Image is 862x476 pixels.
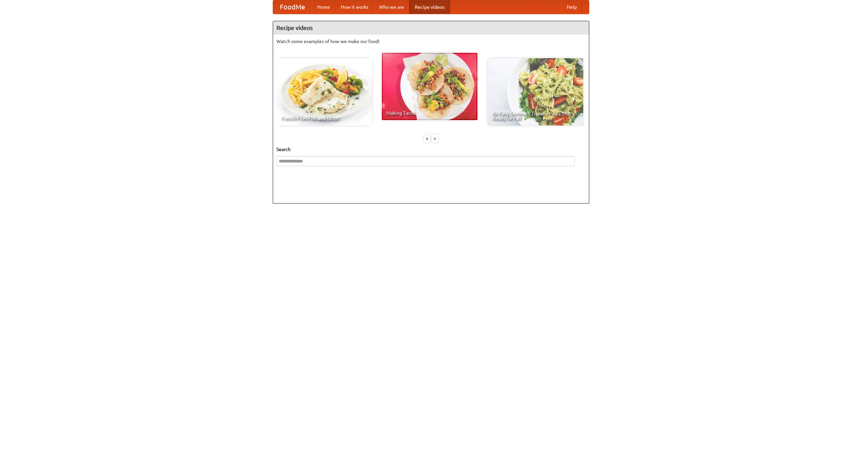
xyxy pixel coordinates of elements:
[492,111,578,121] span: An Easy, Summery Tomato Pasta That's Ready for Fall
[374,0,409,14] a: Who we are
[335,0,374,14] a: How it works
[276,38,586,45] p: Watch some examples of how we make our food!
[312,0,335,14] a: Home
[424,134,430,143] div: «
[276,58,372,125] a: French Fries Fish and Chips
[382,53,477,120] a: Making Tacos
[387,111,473,115] span: Making Tacos
[273,21,589,35] h4: Recipe videos
[488,58,583,125] a: An Easy, Summery Tomato Pasta That's Ready for Fall
[273,0,312,14] a: FoodMe
[561,0,582,14] a: Help
[276,146,586,153] h5: Search
[432,134,438,143] div: »
[281,116,367,121] span: French Fries Fish and Chips
[409,0,450,14] a: Recipe videos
